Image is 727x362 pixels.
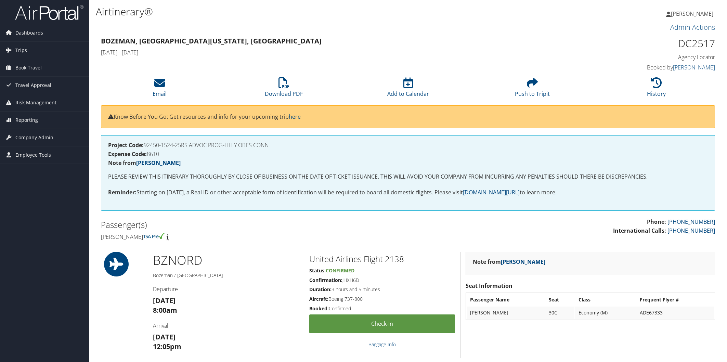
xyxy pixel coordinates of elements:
[15,24,43,41] span: Dashboards
[387,81,429,98] a: Add to Calendar
[108,151,708,157] h4: 8610
[15,94,56,111] span: Risk Management
[108,189,137,196] strong: Reminder:
[545,294,574,306] th: Seat
[326,267,354,274] span: Confirmed
[136,159,181,167] a: [PERSON_NAME]
[636,307,714,319] td: ADE67333
[289,113,301,120] a: here
[101,233,403,241] h4: [PERSON_NAME]
[467,307,545,319] td: [PERSON_NAME]
[647,81,666,98] a: History
[309,296,455,302] h5: Boeing 737-800
[463,189,520,196] a: [DOMAIN_NAME][URL]
[466,282,512,289] strong: Seat Information
[545,307,574,319] td: 30C
[309,277,342,283] strong: Confirmation:
[108,172,708,181] p: PLEASE REVIEW THIS ITINERARY THOROUGHLY BY CLOSE OF BUSINESS ON THE DATE OF TICKET ISSUANCE. THIS...
[15,129,53,146] span: Company Admin
[101,36,322,46] strong: Bozeman, [GEOGRAPHIC_DATA] [US_STATE], [GEOGRAPHIC_DATA]
[15,4,83,21] img: airportal-logo.png
[153,332,176,341] strong: [DATE]
[153,306,177,315] strong: 8:00am
[15,42,27,59] span: Trips
[569,64,715,71] h4: Booked by
[108,188,708,197] p: Starting on [DATE], a Real ID or other acceptable form of identification will be required to boar...
[101,219,403,231] h2: Passenger(s)
[667,218,715,225] a: [PHONE_NUMBER]
[15,146,51,164] span: Employee Tools
[636,294,714,306] th: Frequent Flyer #
[309,267,326,274] strong: Status:
[666,3,720,24] a: [PERSON_NAME]
[153,322,299,329] h4: Arrival
[108,142,708,148] h4: 92450-1524-25RS ADVOC PROG-LILLY OBES CONN
[143,233,165,239] img: tsa-precheck.png
[673,64,715,71] a: [PERSON_NAME]
[569,36,715,51] h1: DC2517
[309,277,455,284] h5: JHXH6D
[15,112,38,129] span: Reporting
[309,296,328,302] strong: Aircraft:
[15,77,51,94] span: Travel Approval
[501,258,545,266] a: [PERSON_NAME]
[153,272,299,279] h5: Bozeman / [GEOGRAPHIC_DATA]
[309,286,332,293] strong: Duration:
[647,218,666,225] strong: Phone:
[108,141,144,149] strong: Project Code:
[108,159,181,167] strong: Note from
[153,342,181,351] strong: 12:05pm
[108,113,708,121] p: Know Before You Go: Get resources and info for your upcoming trip
[309,253,455,265] h2: United Airlines Flight 2138
[670,23,715,32] a: Admin Actions
[575,307,636,319] td: Economy (M)
[467,294,545,306] th: Passenger Name
[153,296,176,305] strong: [DATE]
[368,341,396,348] a: Baggage Info
[101,49,559,56] h4: [DATE] - [DATE]
[309,314,455,333] a: Check-in
[309,305,329,312] strong: Booked:
[473,258,545,266] strong: Note from
[309,286,455,293] h5: 3 hours and 5 minutes
[265,81,303,98] a: Download PDF
[309,305,455,312] h5: Confirmed
[96,4,512,19] h1: Airtinerary®
[515,81,550,98] a: Push to Tripit
[15,59,42,76] span: Book Travel
[153,252,299,269] h1: BZN ORD
[667,227,715,234] a: [PHONE_NUMBER]
[613,227,666,234] strong: International Calls:
[108,150,147,158] strong: Expense Code:
[569,53,715,61] h4: Agency Locator
[671,10,713,17] span: [PERSON_NAME]
[153,285,299,293] h4: Departure
[153,81,167,98] a: Email
[575,294,636,306] th: Class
